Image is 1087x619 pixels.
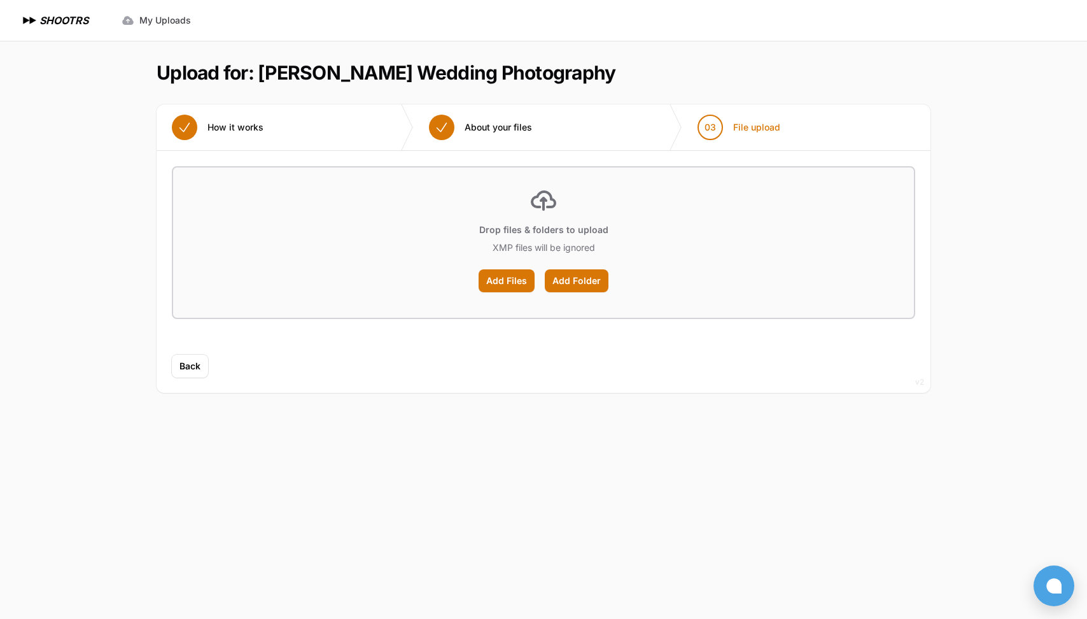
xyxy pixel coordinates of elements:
[479,269,535,292] label: Add Files
[139,14,191,27] span: My Uploads
[34,74,45,84] img: tab_domain_overview_orange.svg
[414,104,547,150] button: About your files
[20,13,39,28] img: SHOOTRS
[20,20,31,31] img: logo_orange.svg
[48,75,114,83] div: Domain Overview
[705,121,716,134] span: 03
[36,20,62,31] div: v 4.0.25
[733,121,780,134] span: File upload
[207,121,263,134] span: How it works
[20,33,31,43] img: website_grey.svg
[479,224,608,236] p: Drop files & folders to upload
[682,104,796,150] button: 03 File upload
[39,13,88,28] h1: SHOOTRS
[141,75,214,83] div: Keywords by Traffic
[127,74,137,84] img: tab_keywords_by_traffic_grey.svg
[114,9,199,32] a: My Uploads
[179,360,200,373] span: Back
[545,269,608,292] label: Add Folder
[172,355,208,378] button: Back
[157,104,279,150] button: How it works
[157,61,615,84] h1: Upload for: [PERSON_NAME] Wedding Photography
[465,121,532,134] span: About your files
[1034,566,1074,606] button: Open chat window
[20,13,88,28] a: SHOOTRS SHOOTRS
[33,33,140,43] div: Domain: [DOMAIN_NAME]
[493,241,595,254] p: XMP files will be ignored
[915,374,924,390] div: v2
